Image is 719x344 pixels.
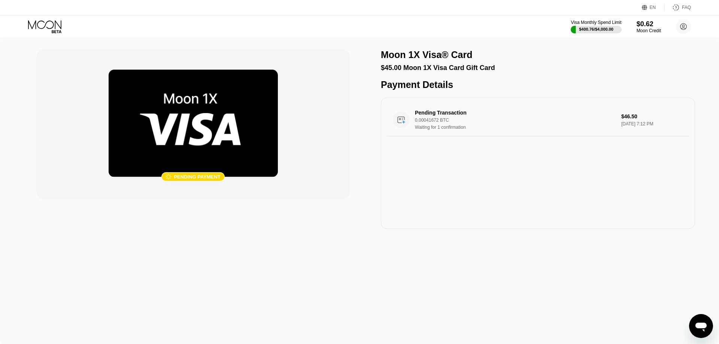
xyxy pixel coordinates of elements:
[381,79,695,90] div: Payment Details
[621,113,683,119] div: $46.50
[682,5,691,10] div: FAQ
[381,64,695,72] div: $45.00 Moon 1X Visa Card Gift Card
[415,125,615,130] div: Waiting for 1 confirmation
[637,20,661,33] div: $0.62Moon Credit
[415,118,615,123] div: 0.00041672 BTC
[571,20,621,25] div: Visa Monthly Spend Limit
[166,174,172,180] div: 
[621,121,683,127] div: [DATE] 7:12 PM
[174,174,220,180] div: Pending payment
[665,4,691,11] div: FAQ
[650,5,656,10] div: EN
[637,28,661,33] div: Moon Credit
[415,110,601,116] div: Pending Transaction
[642,4,665,11] div: EN
[571,20,621,33] div: Visa Monthly Spend Limit$400.76/$4,000.00
[579,27,613,31] div: $400.76 / $4,000.00
[387,104,689,136] div: Pending Transaction0.00041672 BTCWaiting for 1 confirmation$46.50[DATE] 7:12 PM
[689,314,713,338] iframe: Button to launch messaging window
[637,20,661,28] div: $0.62
[381,49,472,60] div: Moon 1X Visa® Card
